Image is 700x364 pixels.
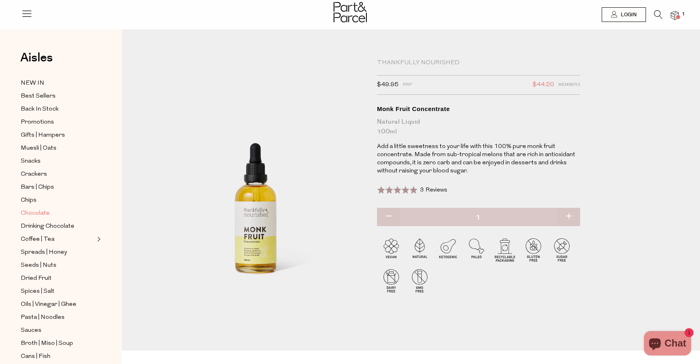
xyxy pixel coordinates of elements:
img: P_P-ICONS-Live_Bec_V11_Natural.svg [405,235,434,264]
img: P_P-ICONS-Live_Bec_V11_Dairy_Free.svg [377,266,405,295]
span: Spices | Salt [21,287,54,296]
a: Crackers [21,169,95,179]
span: Aisles [20,49,53,67]
span: Bars | Chips [21,183,54,192]
span: Chips [21,196,37,205]
a: Drinking Chocolate [21,221,95,231]
span: NEW IN [21,78,44,88]
span: Broth | Miso | Soup [21,339,73,349]
a: Gifts | Hampers [21,130,95,140]
span: Drinking Chocolate [21,222,74,231]
span: Cans | Fish [21,352,50,362]
span: Muesli | Oats [21,144,56,153]
a: Back In Stock [21,104,95,114]
a: Dried Fruit [21,273,95,283]
span: 1 [680,11,687,18]
img: P_P-ICONS-Live_Bec_V11_GMO_Free.svg [405,266,434,295]
div: Natural Liquid 100ml [377,117,580,137]
a: Snacks [21,156,95,166]
span: RRP [403,80,412,90]
button: Expand/Collapse Coffee | Tea [95,234,101,244]
span: 3 Reviews [420,187,447,193]
a: Login [602,7,646,22]
img: P_P-ICONS-Live_Bec_V11_Vegan.svg [377,235,405,264]
span: Best Sellers [21,92,56,101]
div: Monk Fruit Concentrate [377,105,580,113]
span: Seeds | Nuts [21,261,56,270]
a: Cans | Fish [21,351,95,362]
a: 1 [671,11,679,20]
span: Members [558,80,580,90]
span: Oils | Vinegar | Ghee [21,300,76,310]
a: Oils | Vinegar | Ghee [21,299,95,310]
a: Seeds | Nuts [21,260,95,270]
a: Pasta | Noodles [21,312,95,323]
span: $49.95 [377,80,399,90]
a: Spices | Salt [21,286,95,296]
span: Back In Stock [21,105,59,114]
a: Sauces [21,325,95,336]
a: Promotions [21,117,95,127]
span: Login [619,11,637,18]
img: Part&Parcel [334,2,367,22]
span: Spreads | Honey [21,248,67,257]
img: P_P-ICONS-Live_Bec_V11_Gluten_Free.svg [519,235,548,264]
img: Monk Fruit Concentrate [146,62,365,320]
a: Bars | Chips [21,182,95,192]
span: Coffee | Tea [21,235,54,244]
a: Aisles [20,52,53,72]
span: Pasta | Noodles [21,313,65,323]
span: Sauces [21,326,41,336]
span: Snacks [21,157,41,166]
a: Spreads | Honey [21,247,95,257]
span: Gifts | Hampers [21,131,65,140]
input: QTY Monk Fruit Concentrate [377,208,580,228]
a: Broth | Miso | Soup [21,338,95,349]
img: P_P-ICONS-Live_Bec_V11_Recyclable_Packaging.svg [491,235,519,264]
a: Chips [21,195,95,205]
div: Thankfully Nourished [377,59,580,67]
span: Promotions [21,118,54,127]
a: NEW IN [21,78,95,88]
inbox-online-store-chat: Shopify online store chat [641,331,693,357]
p: Add a little sweetness to your life with this 100% pure monk fruit concentrate. Made from sub-tro... [377,143,580,175]
span: Dried Fruit [21,274,52,283]
span: Crackers [21,170,47,179]
img: P_P-ICONS-Live_Bec_V11_Ketogenic.svg [434,235,462,264]
a: Muesli | Oats [21,143,95,153]
img: P_P-ICONS-Live_Bec_V11_Paleo.svg [462,235,491,264]
span: Chocolate [21,209,50,218]
a: Chocolate [21,208,95,218]
a: Best Sellers [21,91,95,101]
a: Coffee | Tea [21,234,95,244]
img: P_P-ICONS-Live_Bec_V11_Sugar_Free.svg [548,235,576,264]
span: $44.20 [533,80,554,90]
